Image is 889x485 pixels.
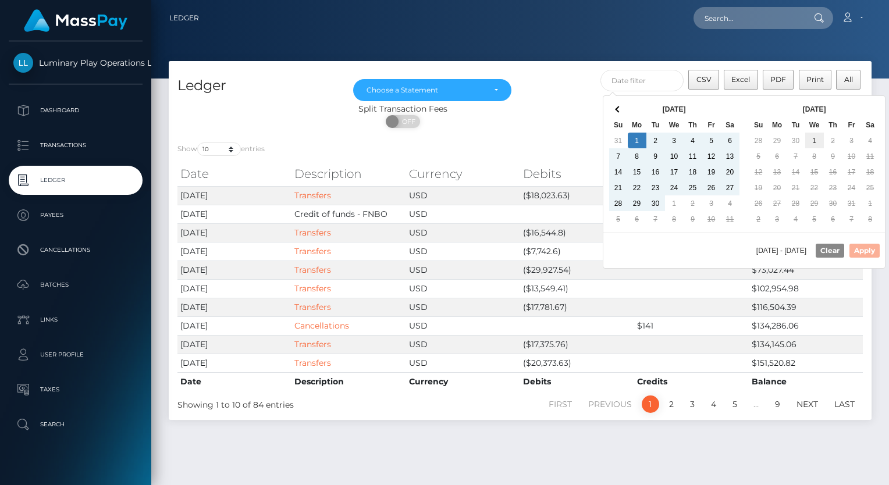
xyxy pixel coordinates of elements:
[842,117,861,133] th: Fr
[646,180,665,195] td: 23
[13,102,138,119] p: Dashboard
[787,195,805,211] td: 28
[861,148,880,164] td: 11
[520,298,634,316] td: ($17,781.67)
[177,142,265,156] label: Show entries
[628,164,646,180] td: 15
[721,148,739,164] td: 13
[749,148,768,164] td: 5
[520,335,634,354] td: ($17,375.76)
[294,283,331,294] a: Transfers
[291,372,406,391] th: Description
[177,76,336,96] h4: Ledger
[406,354,520,372] td: USD
[768,117,787,133] th: Mo
[520,162,634,186] th: Debits
[9,166,143,195] a: Ledger
[702,117,721,133] th: Fr
[749,164,768,180] td: 12
[842,195,861,211] td: 31
[684,195,702,211] td: 2
[842,164,861,180] td: 17
[628,133,646,148] td: 1
[9,236,143,265] a: Cancellations
[177,354,291,372] td: [DATE]
[749,261,863,279] td: $73,027.44
[9,305,143,334] a: Links
[406,223,520,242] td: USD
[665,117,684,133] th: We
[609,180,628,195] td: 21
[861,133,880,148] td: 4
[634,316,748,335] td: $141
[353,79,511,101] button: Choose a Statement
[291,205,406,223] td: Credit of funds - FNBO
[787,180,805,195] td: 21
[844,75,853,84] span: All
[520,279,634,298] td: ($13,549.41)
[756,247,811,254] span: [DATE] - [DATE]
[646,117,665,133] th: Tu
[294,302,331,312] a: Transfers
[646,195,665,211] td: 30
[665,164,684,180] td: 17
[177,316,291,335] td: [DATE]
[406,162,520,186] th: Currency
[861,195,880,211] td: 1
[520,372,634,391] th: Debits
[663,395,680,413] a: 2
[787,133,805,148] td: 30
[291,162,406,186] th: Description
[861,180,880,195] td: 25
[749,298,863,316] td: $116,504.39
[406,242,520,261] td: USD
[842,180,861,195] td: 24
[9,131,143,160] a: Transactions
[721,133,739,148] td: 6
[824,180,842,195] td: 23
[609,211,628,227] td: 5
[294,265,331,275] a: Transfers
[665,195,684,211] td: 1
[684,395,701,413] a: 3
[13,381,138,398] p: Taxes
[726,395,744,413] a: 5
[628,211,646,227] td: 6
[842,211,861,227] td: 7
[806,75,824,84] span: Print
[9,201,143,230] a: Payees
[787,117,805,133] th: Tu
[628,148,646,164] td: 8
[684,117,702,133] th: Th
[724,70,758,90] button: Excel
[609,195,628,211] td: 28
[177,186,291,205] td: [DATE]
[177,279,291,298] td: [DATE]
[169,103,637,115] div: Split Transaction Fees
[824,211,842,227] td: 6
[406,261,520,279] td: USD
[861,164,880,180] td: 18
[294,339,331,350] a: Transfers
[684,211,702,227] td: 9
[177,372,291,391] th: Date
[861,117,880,133] th: Sa
[749,180,768,195] td: 19
[787,164,805,180] td: 14
[406,279,520,298] td: USD
[646,211,665,227] td: 7
[406,186,520,205] td: USD
[392,115,421,128] span: OFF
[749,372,863,391] th: Balance
[805,211,824,227] td: 5
[684,180,702,195] td: 25
[406,372,520,391] th: Currency
[861,211,880,227] td: 8
[694,7,803,29] input: Search...
[768,164,787,180] td: 13
[702,148,721,164] td: 12
[177,242,291,261] td: [DATE]
[13,172,138,189] p: Ledger
[177,223,291,242] td: [DATE]
[824,148,842,164] td: 9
